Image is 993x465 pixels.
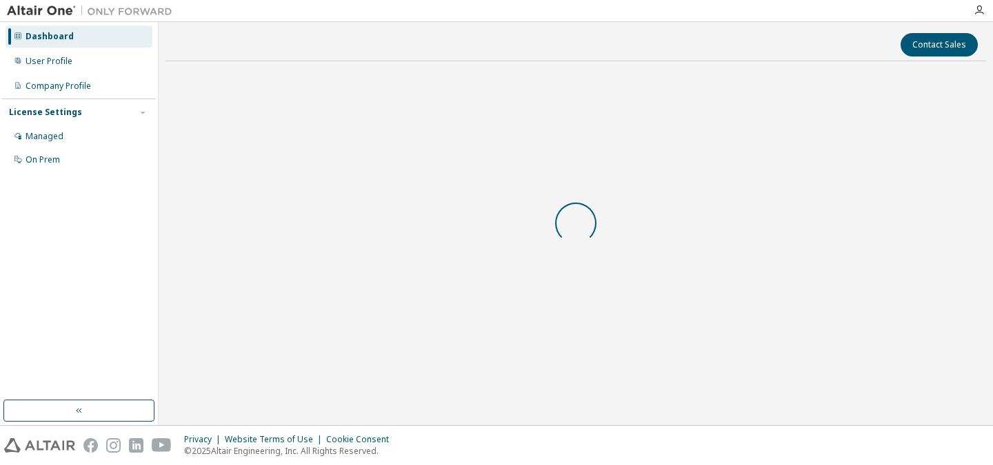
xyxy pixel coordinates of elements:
[184,445,397,457] p: © 2025 Altair Engineering, Inc. All Rights Reserved.
[4,438,75,453] img: altair_logo.svg
[7,4,179,18] img: Altair One
[26,31,74,42] div: Dashboard
[225,434,326,445] div: Website Terms of Use
[184,434,225,445] div: Privacy
[26,154,60,165] div: On Prem
[83,438,98,453] img: facebook.svg
[129,438,143,453] img: linkedin.svg
[106,438,121,453] img: instagram.svg
[9,107,82,118] div: License Settings
[26,131,63,142] div: Managed
[152,438,172,453] img: youtube.svg
[326,434,397,445] div: Cookie Consent
[26,56,72,67] div: User Profile
[901,33,978,56] button: Contact Sales
[26,81,91,92] div: Company Profile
